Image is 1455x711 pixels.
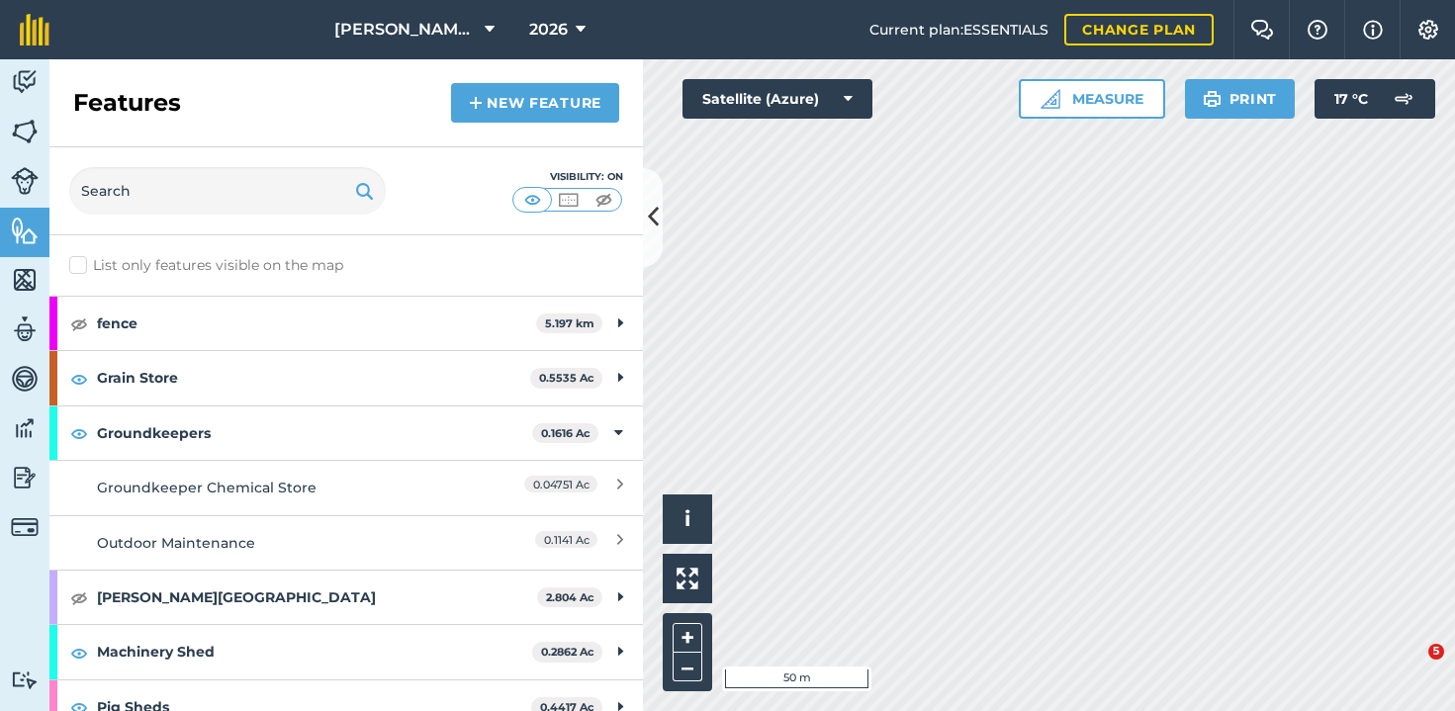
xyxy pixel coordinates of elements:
[11,513,39,541] img: svg+xml;base64,PD94bWwgdmVyc2lvbj0iMS4wIiBlbmNvZGluZz0idXRmLTgiPz4KPCEtLSBHZW5lcmF0b3I6IEFkb2JlIE...
[1416,20,1440,40] img: A cog icon
[1185,79,1296,119] button: Print
[11,314,39,344] img: svg+xml;base64,PD94bWwgdmVyc2lvbj0iMS4wIiBlbmNvZGluZz0idXRmLTgiPz4KPCEtLSBHZW5lcmF0b3I6IEFkb2JlIE...
[591,190,616,210] img: svg+xml;base64,PHN2ZyB4bWxucz0iaHR0cDovL3d3dy53My5vcmcvMjAwMC9zdmciIHdpZHRoPSI1MCIgaGVpZ2h0PSI0MC...
[545,316,594,330] strong: 5.197 km
[1315,79,1435,119] button: 17 °C
[535,531,597,548] span: 0.1141 Ac
[673,623,702,653] button: +
[520,190,545,210] img: svg+xml;base64,PHN2ZyB4bWxucz0iaHR0cDovL3d3dy53My5vcmcvMjAwMC9zdmciIHdpZHRoPSI1MCIgaGVpZ2h0PSI0MC...
[556,190,581,210] img: svg+xml;base64,PHN2ZyB4bWxucz0iaHR0cDovL3d3dy53My5vcmcvMjAwMC9zdmciIHdpZHRoPSI1MCIgaGVpZ2h0PSI0MC...
[97,477,448,498] div: Groundkeeper Chemical Store
[541,645,594,659] strong: 0.2862 Ac
[11,216,39,245] img: svg+xml;base64,PHN2ZyB4bWxucz0iaHR0cDovL3d3dy53My5vcmcvMjAwMC9zdmciIHdpZHRoPSI1NiIgaGVpZ2h0PSI2MC...
[469,91,483,115] img: svg+xml;base64,PHN2ZyB4bWxucz0iaHR0cDovL3d3dy53My5vcmcvMjAwMC9zdmciIHdpZHRoPSIxNCIgaGVpZ2h0PSIyNC...
[677,568,698,589] img: Four arrows, one pointing top left, one top right, one bottom right and the last bottom left
[869,19,1048,41] span: Current plan : ESSENTIALS
[524,476,597,492] span: 0.04751 Ac
[70,367,88,391] img: svg+xml;base64,PHN2ZyB4bWxucz0iaHR0cDovL3d3dy53My5vcmcvMjAwMC9zdmciIHdpZHRoPSIxOCIgaGVpZ2h0PSIyNC...
[541,426,591,440] strong: 0.1616 Ac
[69,167,386,215] input: Search
[546,590,594,604] strong: 2.804 Ac
[97,406,532,460] strong: Groundkeepers
[69,255,343,276] label: List only features visible on the map
[11,670,39,689] img: svg+xml;base64,PD94bWwgdmVyc2lvbj0iMS4wIiBlbmNvZGluZz0idXRmLTgiPz4KPCEtLSBHZW5lcmF0b3I6IEFkb2JlIE...
[11,413,39,443] img: svg+xml;base64,PD94bWwgdmVyc2lvbj0iMS4wIiBlbmNvZGluZz0idXRmLTgiPz4KPCEtLSBHZW5lcmF0b3I6IEFkb2JlIE...
[70,641,88,665] img: svg+xml;base64,PHN2ZyB4bWxucz0iaHR0cDovL3d3dy53My5vcmcvMjAwMC9zdmciIHdpZHRoPSIxOCIgaGVpZ2h0PSIyNC...
[49,460,643,514] a: Groundkeeper Chemical Store0.04751 Ac
[97,297,536,350] strong: fence
[11,167,39,195] img: svg+xml;base64,PD94bWwgdmVyc2lvbj0iMS4wIiBlbmNvZGluZz0idXRmLTgiPz4KPCEtLSBHZW5lcmF0b3I6IEFkb2JlIE...
[11,117,39,146] img: svg+xml;base64,PHN2ZyB4bWxucz0iaHR0cDovL3d3dy53My5vcmcvMjAwMC9zdmciIHdpZHRoPSI1NiIgaGVpZ2h0PSI2MC...
[49,515,643,570] a: Outdoor Maintenance0.1141 Ac
[11,67,39,97] img: svg+xml;base64,PD94bWwgdmVyc2lvbj0iMS4wIiBlbmNvZGluZz0idXRmLTgiPz4KPCEtLSBHZW5lcmF0b3I6IEFkb2JlIE...
[49,625,643,678] div: Machinery Shed0.2862 Ac
[1019,79,1165,119] button: Measure
[451,83,619,123] a: New feature
[11,364,39,394] img: svg+xml;base64,PD94bWwgdmVyc2lvbj0iMS4wIiBlbmNvZGluZz0idXRmLTgiPz4KPCEtLSBHZW5lcmF0b3I6IEFkb2JlIE...
[1250,20,1274,40] img: Two speech bubbles overlapping with the left bubble in the forefront
[97,625,532,678] strong: Machinery Shed
[355,179,374,203] img: svg+xml;base64,PHN2ZyB4bWxucz0iaHR0cDovL3d3dy53My5vcmcvMjAwMC9zdmciIHdpZHRoPSIxOSIgaGVpZ2h0PSIyNC...
[70,311,88,335] img: svg+xml;base64,PHN2ZyB4bWxucz0iaHR0cDovL3d3dy53My5vcmcvMjAwMC9zdmciIHdpZHRoPSIxOCIgaGVpZ2h0PSIyNC...
[49,351,643,404] div: Grain Store0.5535 Ac
[70,421,88,445] img: svg+xml;base64,PHN2ZyB4bWxucz0iaHR0cDovL3d3dy53My5vcmcvMjAwMC9zdmciIHdpZHRoPSIxOCIgaGVpZ2h0PSIyNC...
[1384,79,1423,119] img: svg+xml;base64,PD94bWwgdmVyc2lvbj0iMS4wIiBlbmNvZGluZz0idXRmLTgiPz4KPCEtLSBHZW5lcmF0b3I6IEFkb2JlIE...
[1064,14,1214,45] a: Change plan
[1334,79,1368,119] span: 17 ° C
[682,79,872,119] button: Satellite (Azure)
[97,532,448,554] div: Outdoor Maintenance
[97,351,530,404] strong: Grain Store
[1203,87,1222,111] img: svg+xml;base64,PHN2ZyB4bWxucz0iaHR0cDovL3d3dy53My5vcmcvMjAwMC9zdmciIHdpZHRoPSIxOSIgaGVpZ2h0PSIyNC...
[334,18,477,42] span: [PERSON_NAME] Farm Partnership
[1363,18,1383,42] img: svg+xml;base64,PHN2ZyB4bWxucz0iaHR0cDovL3d3dy53My5vcmcvMjAwMC9zdmciIHdpZHRoPSIxNyIgaGVpZ2h0PSIxNy...
[11,463,39,492] img: svg+xml;base64,PD94bWwgdmVyc2lvbj0iMS4wIiBlbmNvZGluZz0idXRmLTgiPz4KPCEtLSBHZW5lcmF0b3I6IEFkb2JlIE...
[70,585,88,609] img: svg+xml;base64,PHN2ZyB4bWxucz0iaHR0cDovL3d3dy53My5vcmcvMjAwMC9zdmciIHdpZHRoPSIxOCIgaGVpZ2h0PSIyNC...
[1388,644,1435,691] iframe: Intercom live chat
[97,571,537,624] strong: [PERSON_NAME][GEOGRAPHIC_DATA]
[684,506,690,531] span: i
[673,653,702,681] button: –
[49,297,643,350] div: fence5.197 km
[663,494,712,544] button: i
[539,371,594,385] strong: 0.5535 Ac
[11,265,39,295] img: svg+xml;base64,PHN2ZyB4bWxucz0iaHR0cDovL3d3dy53My5vcmcvMjAwMC9zdmciIHdpZHRoPSI1NiIgaGVpZ2h0PSI2MC...
[1041,89,1060,109] img: Ruler icon
[1306,20,1329,40] img: A question mark icon
[73,87,181,119] h2: Features
[49,571,643,624] div: [PERSON_NAME][GEOGRAPHIC_DATA]2.804 Ac
[512,169,623,185] div: Visibility: On
[529,18,568,42] span: 2026
[49,406,643,460] div: Groundkeepers0.1616 Ac
[1428,644,1444,660] span: 5
[20,14,49,45] img: fieldmargin Logo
